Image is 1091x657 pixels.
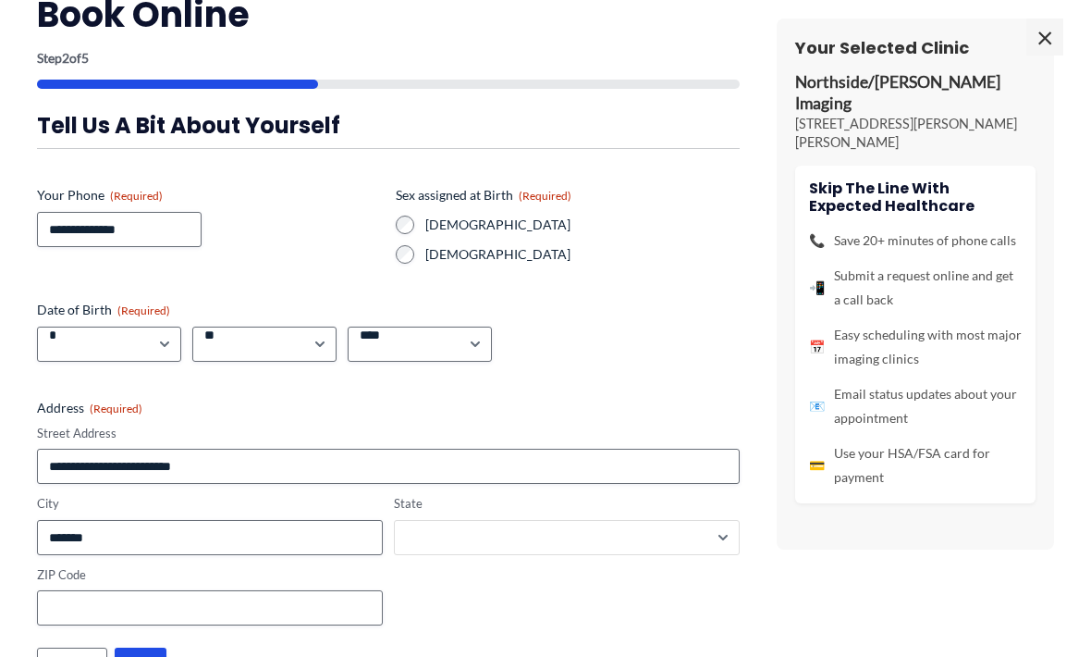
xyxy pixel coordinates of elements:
label: ZIP Code [37,566,383,584]
label: Your Phone [37,186,381,205]
h4: Skip the line with Expected Healthcare [809,180,1022,215]
li: Email status updates about your appointment [809,382,1022,430]
label: [DEMOGRAPHIC_DATA] [425,216,740,234]
label: Street Address [37,425,740,442]
li: Submit a request online and get a call back [809,264,1022,312]
h3: Tell us a bit about yourself [37,111,740,140]
span: × [1026,19,1063,56]
span: (Required) [519,189,571,203]
legend: Date of Birth [37,301,170,319]
span: (Required) [90,402,142,415]
label: State [394,495,740,513]
label: [DEMOGRAPHIC_DATA] [425,245,740,264]
p: Step of [37,52,740,65]
li: Easy scheduling with most major imaging clinics [809,323,1022,371]
span: 📅 [809,335,825,359]
h3: Your Selected Clinic [795,37,1036,58]
legend: Sex assigned at Birth [396,186,571,205]
legend: Address [37,399,142,417]
p: Northside/[PERSON_NAME] Imaging [795,72,1036,115]
span: (Required) [110,189,163,203]
p: [STREET_ADDRESS][PERSON_NAME][PERSON_NAME] [795,115,1036,152]
li: Save 20+ minutes of phone calls [809,229,1022,253]
span: 💳 [809,453,825,477]
span: 2 [62,50,69,66]
span: 5 [81,50,89,66]
span: 📲 [809,276,825,300]
label: City [37,495,383,513]
li: Use your HSA/FSA card for payment [809,441,1022,490]
span: (Required) [117,304,170,317]
span: 📞 [809,229,825,253]
span: 📧 [809,394,825,418]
